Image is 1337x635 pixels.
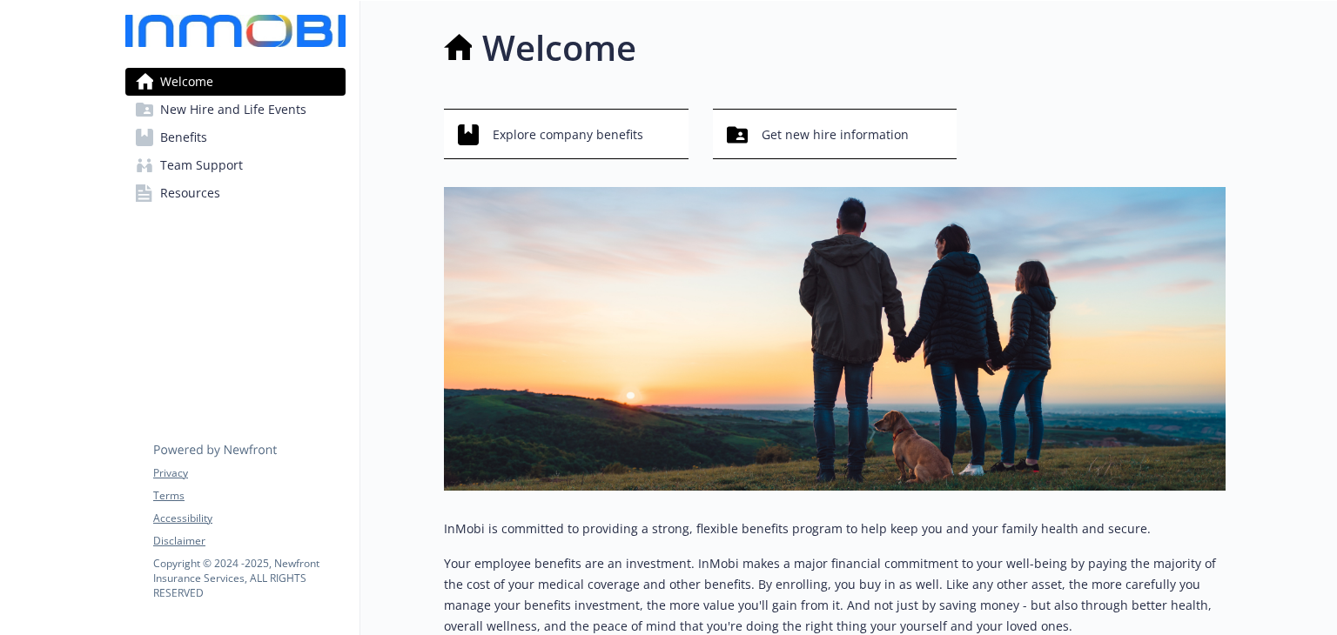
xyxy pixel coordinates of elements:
[160,179,220,207] span: Resources
[125,151,346,179] a: Team Support
[153,465,345,481] a: Privacy
[160,96,306,124] span: New Hire and Life Events
[444,518,1226,539] p: InMobi is committed to providing a strong, flexible benefits program to help keep you and your fa...
[153,511,345,526] a: Accessibility
[160,68,213,96] span: Welcome
[482,22,636,74] h1: Welcome
[444,109,689,159] button: Explore company benefits
[153,488,345,504] a: Terms
[125,96,346,124] a: New Hire and Life Events
[125,68,346,96] a: Welcome
[713,109,957,159] button: Get new hire information
[153,533,345,549] a: Disclaimer
[153,556,345,600] p: Copyright © 2024 - 2025 , Newfront Insurance Services, ALL RIGHTS RESERVED
[493,118,643,151] span: Explore company benefits
[444,187,1226,491] img: overview page banner
[160,151,243,179] span: Team Support
[125,124,346,151] a: Benefits
[762,118,909,151] span: Get new hire information
[125,179,346,207] a: Resources
[160,124,207,151] span: Benefits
